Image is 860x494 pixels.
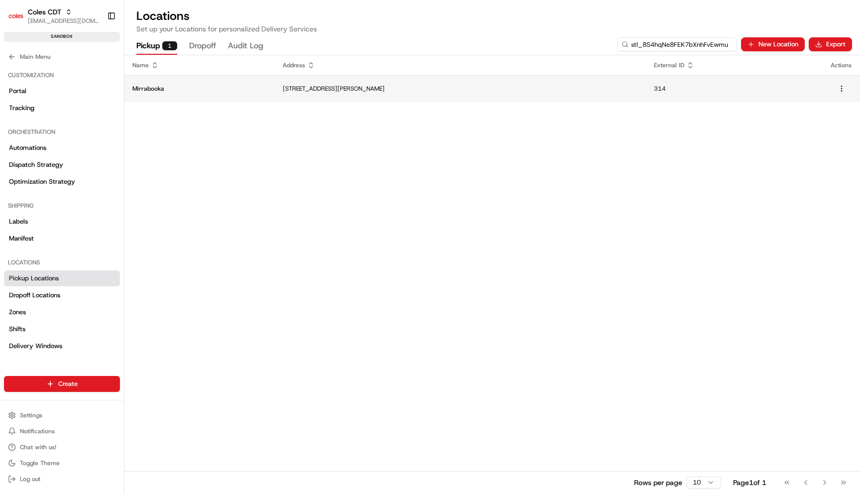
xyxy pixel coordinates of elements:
[34,105,126,113] div: We're available if you need us!
[10,145,18,153] div: 📗
[26,64,164,75] input: Clear
[634,478,682,488] p: Rows per page
[4,408,120,422] button: Settings
[28,17,99,25] button: [EMAIL_ADDRESS][DOMAIN_NAME]
[4,83,120,99] a: Portal
[10,40,181,56] p: Welcome 👋
[4,321,120,337] a: Shifts
[162,41,177,50] div: 1
[4,140,120,156] a: Automations
[733,478,766,488] div: Page 1 of 1
[20,411,42,419] span: Settings
[809,37,852,51] button: Export
[169,98,181,110] button: Start new chat
[9,308,26,317] span: Zones
[228,38,263,55] button: Audit Log
[70,168,120,176] a: Powered byPylon
[28,7,61,17] button: Coles CDT
[4,4,103,28] button: Coles CDTColes CDT[EMAIL_ADDRESS][DOMAIN_NAME]
[34,95,163,105] div: Start new chat
[618,37,737,51] input: Type to search
[20,53,50,61] span: Main Menu
[132,85,267,93] p: Mirrabooka
[20,144,76,154] span: Knowledge Base
[20,475,40,483] span: Log out
[4,50,120,64] button: Main Menu
[6,140,80,158] a: 📗Knowledge Base
[9,342,62,351] span: Delivery Windows
[4,124,120,140] div: Orchestration
[283,61,638,69] div: Address
[4,376,120,392] button: Create
[136,24,848,34] p: Set up your Locations for personalized Delivery Services
[9,234,34,243] span: Manifest
[4,456,120,470] button: Toggle Theme
[10,10,30,30] img: Nash
[9,274,59,283] span: Pickup Locations
[4,32,120,42] div: sandbox
[4,231,120,247] a: Manifest
[9,217,28,226] span: Labels
[4,254,120,270] div: Locations
[20,443,56,451] span: Chat with us!
[4,100,120,116] a: Tracking
[4,472,120,486] button: Log out
[4,287,120,303] a: Dropoff Locations
[741,37,805,51] button: New Location
[654,85,815,93] p: 314
[9,143,46,152] span: Automations
[4,338,120,354] a: Delivery Windows
[9,325,25,334] span: Shifts
[132,61,267,69] div: Name
[4,424,120,438] button: Notifications
[4,174,120,190] a: Optimization Strategy
[9,160,63,169] span: Dispatch Strategy
[10,95,28,113] img: 1736555255976-a54dd68f-1ca7-489b-9aae-adbdc363a1c4
[4,304,120,320] a: Zones
[4,157,120,173] a: Dispatch Strategy
[9,177,75,186] span: Optimization Strategy
[4,214,120,230] a: Labels
[136,38,177,55] button: Pickup
[654,61,815,69] div: External ID
[9,291,60,300] span: Dropoff Locations
[80,140,164,158] a: 💻API Documentation
[94,144,160,154] span: API Documentation
[4,67,120,83] div: Customization
[4,270,120,286] a: Pickup Locations
[9,87,26,96] span: Portal
[20,427,55,435] span: Notifications
[84,145,92,153] div: 💻
[58,379,78,388] span: Create
[4,440,120,454] button: Chat with us!
[4,198,120,214] div: Shipping
[283,85,638,93] p: [STREET_ADDRESS][PERSON_NAME]
[831,61,852,69] div: Actions
[9,104,34,113] span: Tracking
[189,38,216,55] button: Dropoff
[8,8,24,24] img: Coles CDT
[136,8,848,24] h2: Locations
[20,459,60,467] span: Toggle Theme
[99,169,120,176] span: Pylon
